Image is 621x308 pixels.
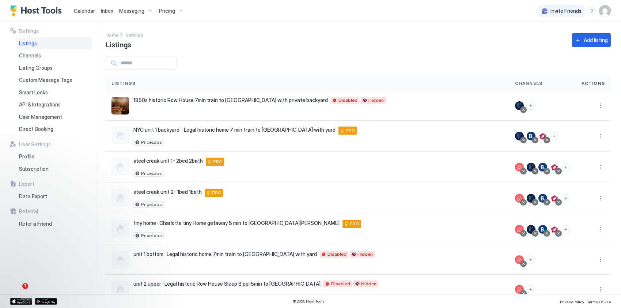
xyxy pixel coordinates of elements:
[587,297,611,305] a: Terms Of Use
[133,251,317,258] span: unit 1 bottom · Legal historic home 7min train to [GEOGRAPHIC_DATA] with yard
[346,127,355,134] span: PRO
[562,194,570,202] button: Connect channels
[133,220,340,226] span: tiny home · Charlotte tiny Home getaway 5 min to [GEOGRAPHIC_DATA][PERSON_NAME]
[126,31,143,38] a: Settings
[119,8,144,14] span: Messaging
[106,32,118,38] span: Home
[22,283,28,289] span: 1
[19,65,53,71] span: Listing Groups
[35,298,57,305] a: Google Play Store
[527,285,535,293] button: Connect channels
[515,80,543,87] span: Channels
[596,255,605,264] button: More options
[106,38,131,49] span: Listings
[19,52,41,59] span: Channels
[560,300,584,304] span: Privacy Policy
[118,57,176,70] input: Input Field
[599,5,611,17] div: User profile
[126,32,143,38] span: Settings
[550,8,582,14] span: Invite Friends
[596,225,605,234] div: menu
[587,300,611,304] span: Terms Of Use
[16,111,92,123] a: User Management
[16,190,92,203] a: Data Export
[596,163,605,172] div: menu
[16,49,92,62] a: Channels
[16,62,92,74] a: Listing Groups
[16,86,92,99] a: Smart Locks
[16,123,92,135] a: Direct Booking
[16,98,92,111] a: API & Integrations
[19,126,53,132] span: Direct Booking
[19,153,34,160] span: Profile
[293,299,325,304] span: © 2025 Host Tools
[133,127,336,133] span: NYC unit 1 backyard · Legal historic home 7 min train to [GEOGRAPHIC_DATA] with yard
[19,40,37,47] span: Listings
[596,101,605,110] button: More options
[596,285,605,294] button: More options
[562,225,570,233] button: Connect channels
[596,163,605,172] button: More options
[527,256,535,264] button: Connect channels
[7,283,25,301] iframe: Intercom live chat
[19,89,48,96] span: Smart Locks
[10,298,32,305] a: App Store
[106,31,118,38] div: Breadcrumb
[19,101,61,108] span: API & Integrations
[133,189,202,195] span: steel creak unit 2- 1bed 1bath
[596,132,605,140] div: menu
[10,5,65,16] a: Host Tools Logo
[101,7,113,15] a: Inbox
[126,31,143,38] div: Breadcrumb
[101,8,113,14] span: Inbox
[596,225,605,234] button: More options
[19,114,62,120] span: User Management
[582,80,605,87] span: Actions
[19,141,51,148] span: User Settings
[596,132,605,140] button: More options
[133,281,321,287] span: unit 2 upper · Legal historic Row House Sleep 8 ppl 5min to [GEOGRAPHIC_DATA]
[16,163,92,175] a: Subscription
[596,255,605,264] div: menu
[587,7,596,15] div: menu
[111,97,129,114] div: listing image
[16,150,92,163] a: Profile
[550,132,558,140] button: Connect channels
[212,189,221,196] span: PRO
[527,102,535,110] button: Connect channels
[560,297,584,305] a: Privacy Policy
[596,194,605,203] button: More options
[74,7,95,15] a: Calendar
[584,36,608,44] div: Add listing
[213,158,223,165] span: PRO
[350,221,359,227] span: PRO
[16,218,92,230] a: Refer a Friend
[596,285,605,294] div: menu
[133,97,328,104] span: 1850s historic Row House 7min train to [GEOGRAPHIC_DATA] with private backyard
[159,8,175,14] span: Pricing
[562,163,570,171] button: Connect channels
[19,77,72,83] span: Custom Message Tags
[19,181,34,187] span: Export
[596,194,605,203] div: menu
[133,158,203,164] span: steel creak unit 1- 2bed 2bath
[596,101,605,110] div: menu
[19,208,38,215] span: Referral
[111,80,136,87] span: Listings
[19,166,49,172] span: Subscription
[74,8,95,14] span: Calendar
[572,33,611,47] button: Add listing
[19,28,39,34] span: Settings
[106,31,118,38] a: Home
[16,74,92,86] a: Custom Message Tags
[19,193,47,200] span: Data Export
[16,37,92,50] a: Listings
[5,237,152,288] iframe: Intercom notifications message
[19,221,52,227] span: Refer a Friend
